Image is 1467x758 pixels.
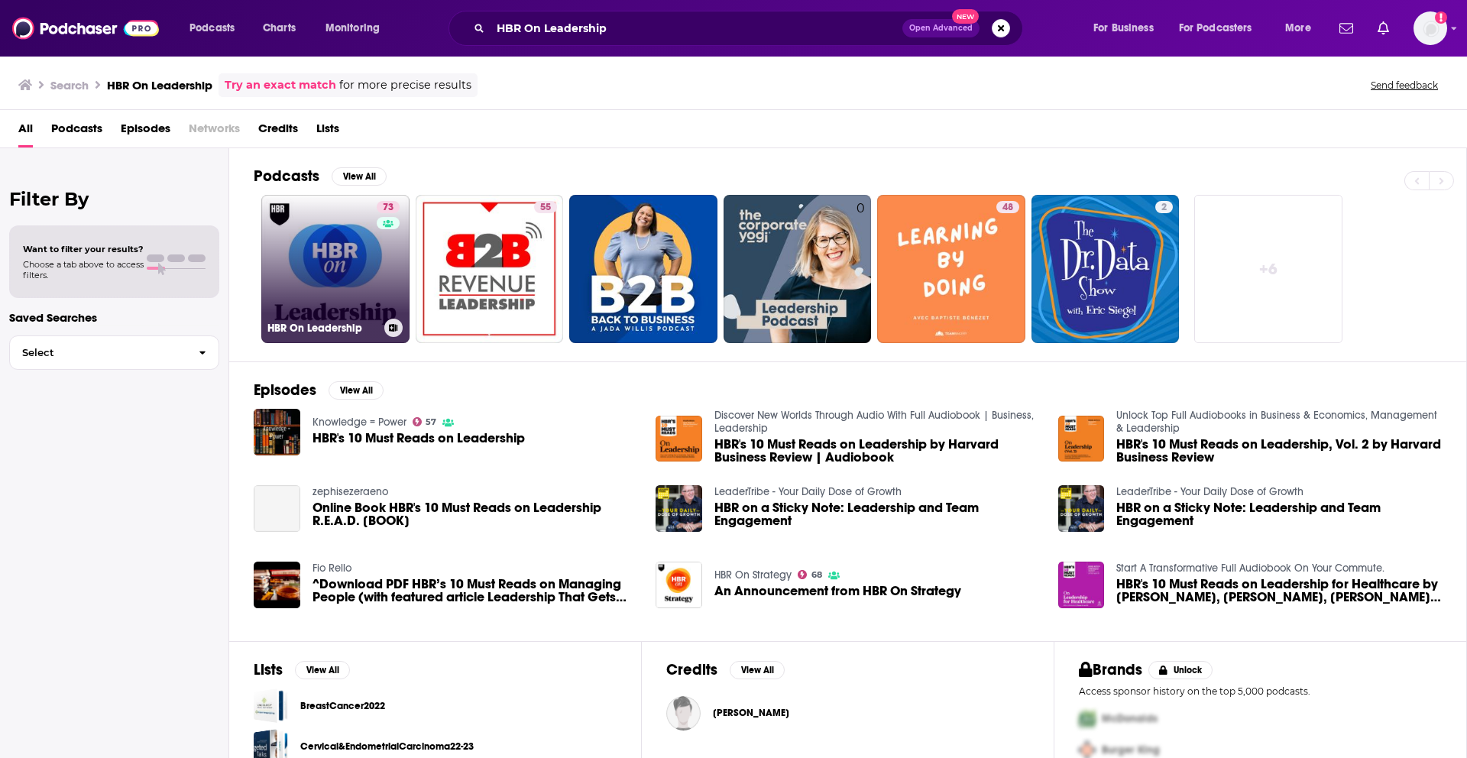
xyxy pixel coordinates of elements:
a: PodcastsView All [254,167,387,186]
a: CreditsView All [666,660,785,679]
a: BreastCancer2022 [300,698,385,714]
a: HBR's 10 Must Reads on Leadership by Harvard Business Review | Audiobook [714,438,1040,464]
a: Online Book HBR's 10 Must Reads on Leadership R.E.A.D. [BOOK] [313,501,638,527]
button: Open AdvancedNew [902,19,980,37]
a: HBR on a Sticky Note: Leadership and Team Engagement [656,485,702,532]
a: All [18,116,33,147]
span: Logged in as amandalamPR [1414,11,1447,45]
a: HBR's 10 Must Reads on Leadership [313,432,525,445]
span: Monitoring [325,18,380,39]
button: View All [295,661,350,679]
h2: Podcasts [254,167,319,186]
a: EpisodesView All [254,381,384,400]
input: Search podcasts, credits, & more... [491,16,902,40]
h3: HBR On Leadership [267,322,378,335]
span: 57 [426,419,436,426]
a: Start A Transformative Full Audiobook On Your Commute. [1116,562,1384,575]
a: ^Download PDF HBR’s 10 Must Reads on Managing People (with featured article Leadership That Gets ... [254,562,300,608]
span: 68 [811,572,822,578]
span: McDonalds [1102,712,1158,725]
img: User Profile [1414,11,1447,45]
span: ^Download PDF HBR’s 10 Must Reads on Managing People (with featured article Leadership That Gets ... [313,578,638,604]
span: for more precise results [339,76,471,94]
a: Discover New Worlds Through Audio With Full Audiobook | Business, Leadership [714,409,1034,435]
span: Networks [189,116,240,147]
svg: Add a profile image [1435,11,1447,24]
a: LeaderTribe - Your Daily Dose of Growth [1116,485,1303,498]
img: HBR's 10 Must Reads on Leadership, Vol. 2 by Harvard Business Review [1058,416,1105,462]
span: New [952,9,980,24]
button: open menu [1083,16,1173,40]
button: open menu [1274,16,1330,40]
img: Ian Fox [666,696,701,730]
button: View All [332,167,387,186]
button: Send feedback [1366,79,1443,92]
span: 48 [1002,200,1013,215]
button: Show profile menu [1414,11,1447,45]
a: LeaderTribe - Your Daily Dose of Growth [714,485,902,498]
a: Lists [316,116,339,147]
button: open menu [179,16,254,40]
a: Show notifications dropdown [1371,15,1395,41]
span: 2 [1161,200,1167,215]
a: Episodes [121,116,170,147]
h2: Credits [666,660,717,679]
a: Credits [258,116,298,147]
a: 0 [724,195,872,343]
img: HBR on a Sticky Note: Leadership and Team Engagement [1058,485,1105,532]
img: First Pro Logo [1073,703,1102,734]
img: Podchaser - Follow, Share and Rate Podcasts [12,14,159,43]
a: 57 [413,417,437,426]
a: Knowledge = Power [313,416,406,429]
a: Podcasts [51,116,102,147]
span: For Podcasters [1179,18,1252,39]
h2: Brands [1079,660,1142,679]
button: open menu [1169,16,1274,40]
a: HBR's 10 Must Reads on Leadership, Vol. 2 by Harvard Business Review [1116,438,1442,464]
h2: Lists [254,660,283,679]
button: Select [9,335,219,370]
h3: Search [50,78,89,92]
button: View All [730,661,785,679]
a: Cervical&EndometrialCarcinoma22-23 [300,738,474,755]
a: An Announcement from HBR On Strategy [656,562,702,608]
a: Try an exact match [225,76,336,94]
span: 55 [540,200,551,215]
span: BreastCancer2022 [254,688,288,723]
div: Search podcasts, credits, & more... [463,11,1038,46]
a: An Announcement from HBR On Strategy [714,585,961,598]
span: [PERSON_NAME] [713,707,789,719]
a: Unlock Top Full Audiobooks in Business & Economics, Management & Leadership [1116,409,1437,435]
a: 2 [1155,201,1173,213]
span: Charts [263,18,296,39]
img: HBR's 10 Must Reads on Leadership for Healthcare by John P. Kotter, Thomas H. Lee, Daniel Goleman... [1058,562,1105,608]
span: Want to filter your results? [23,244,144,254]
span: Burger King [1102,743,1160,756]
a: 73 [377,201,400,213]
span: Choose a tab above to access filters. [23,259,144,280]
a: 55 [416,195,564,343]
span: HBR on a Sticky Note: Leadership and Team Engagement [1116,501,1442,527]
p: Saved Searches [9,310,219,325]
a: Online Book HBR's 10 Must Reads on Leadership R.E.A.D. [BOOK] [254,485,300,532]
a: ListsView All [254,660,350,679]
span: Open Advanced [909,24,973,32]
button: Unlock [1148,661,1213,679]
button: open menu [315,16,400,40]
span: Select [10,348,186,358]
img: HBR's 10 Must Reads on Leadership [254,409,300,455]
h3: HBR On Leadership [107,78,212,92]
